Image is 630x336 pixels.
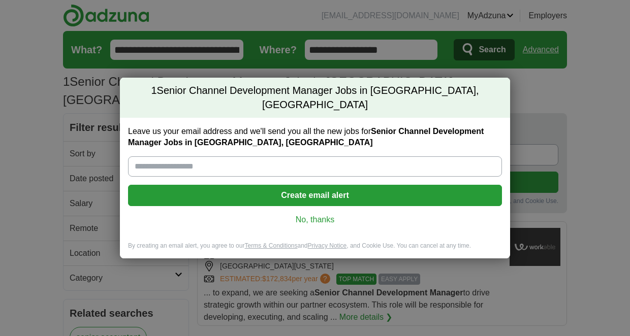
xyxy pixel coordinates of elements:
[244,242,297,249] a: Terms & Conditions
[136,214,494,225] a: No, thanks
[120,242,510,258] div: By creating an email alert, you agree to our and , and Cookie Use. You can cancel at any time.
[128,126,502,148] label: Leave us your email address and we'll send you all the new jobs for
[151,84,156,98] span: 1
[120,78,510,118] h2: Senior Channel Development Manager Jobs in [GEOGRAPHIC_DATA], [GEOGRAPHIC_DATA]
[308,242,347,249] a: Privacy Notice
[128,185,502,206] button: Create email alert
